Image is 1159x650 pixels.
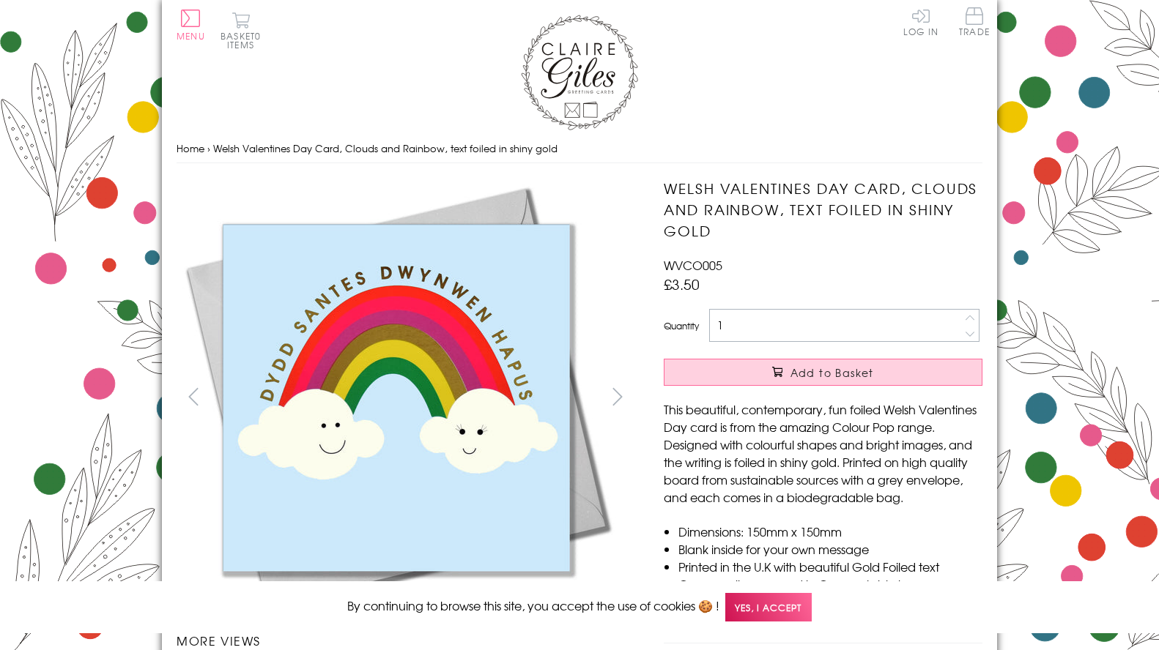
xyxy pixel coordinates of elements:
button: Basket0 items [221,12,261,49]
button: next [601,380,634,413]
button: prev [177,380,210,413]
button: Add to Basket [664,359,982,386]
span: Menu [177,29,205,42]
img: Claire Giles Greetings Cards [521,15,638,130]
img: Welsh Valentines Day Card, Clouds and Rainbow, text foiled in shiny gold [177,178,616,617]
span: £3.50 [664,274,700,294]
li: Printed in the U.K with beautiful Gold Foiled text [678,558,982,575]
li: Dimensions: 150mm x 150mm [678,523,982,540]
span: Welsh Valentines Day Card, Clouds and Rainbow, text foiled in shiny gold [213,141,558,155]
p: This beautiful, contemporary, fun foiled Welsh Valentines Day card is from the amazing Colour Pop... [664,400,982,506]
h1: Welsh Valentines Day Card, Clouds and Rainbow, text foiled in shiny gold [664,178,982,241]
a: Log In [903,7,938,36]
img: Welsh Valentines Day Card, Clouds and Rainbow, text foiled in shiny gold [634,178,1074,617]
span: Trade [959,7,990,36]
span: 0 items [227,29,261,51]
span: WVCO005 [664,256,722,274]
label: Quantity [664,319,699,332]
a: Home [177,141,204,155]
span: Yes, I accept [725,593,812,621]
a: Trade [959,7,990,39]
button: Menu [177,10,205,40]
span: › [207,141,210,155]
li: Comes cello wrapped in Compostable bag [678,575,982,593]
h3: More views [177,632,634,649]
nav: breadcrumbs [177,134,982,164]
span: Add to Basket [790,365,874,380]
li: Blank inside for your own message [678,540,982,558]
